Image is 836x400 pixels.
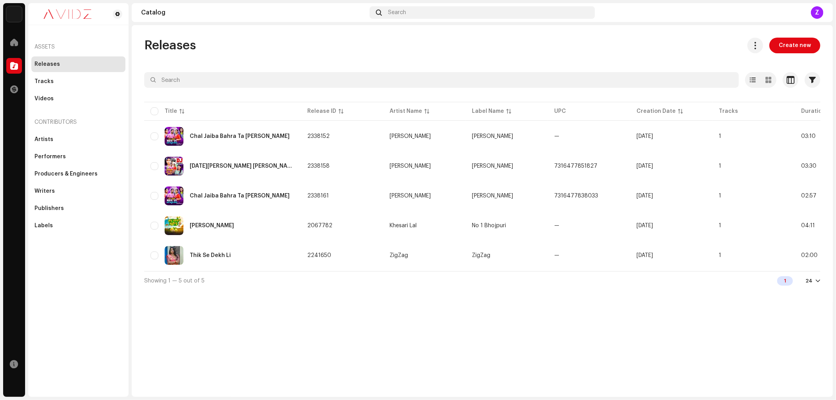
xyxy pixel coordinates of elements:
span: 7316477851827 [554,163,597,169]
div: Tracks [34,78,54,85]
span: 1 [719,253,721,258]
span: 1 [719,134,721,139]
span: 02:57 [801,193,816,199]
span: May 25, 2024 [637,134,653,139]
div: 1 [777,276,793,286]
div: [PERSON_NAME] [390,193,431,199]
img: 07f75689-4fd0-45db-9a87-ea806b8e4328 [165,216,183,235]
span: ZigZag [472,253,490,258]
div: Release ID [307,107,336,115]
span: No 1 Bhojpuri [472,223,506,228]
span: Apr 7, 2024 [637,253,653,258]
span: — [554,253,559,258]
re-m-nav-item: Labels [31,218,125,233]
span: 2067782 [307,223,332,228]
div: Thik Se Dekh Li [190,253,231,258]
span: May 25, 2024 [637,193,653,199]
span: 03:10 [801,134,816,139]
span: Dharmendra Patel [390,134,459,139]
div: [PERSON_NAME] [390,163,431,169]
span: 1 [719,223,721,228]
re-m-nav-item: Publishers [31,201,125,216]
span: — [554,134,559,139]
span: — [554,223,559,228]
re-m-nav-item: Videos [31,91,125,107]
span: Dec 12, 2023 [637,223,653,228]
img: 602e516a-4c44-425f-aa89-b473f406440b [165,157,183,176]
div: Title [165,107,177,115]
span: 03:30 [801,163,816,169]
span: 1 [719,163,721,169]
span: Dharmendra Patel [390,193,459,199]
span: 02:00 [801,253,818,258]
div: Writers [34,188,55,194]
re-m-nav-item: Producers & Engineers [31,166,125,182]
div: Nimbu Kharbuja Bhail Khesari Lal Yadav [190,223,234,228]
re-m-nav-item: Tracks [31,74,125,89]
span: 2241650 [307,253,331,258]
div: Labels [34,223,53,229]
re-a-nav-header: Contributors [31,113,125,132]
div: Label Name [472,107,504,115]
span: 2338161 [307,193,329,199]
span: ZigZag [390,253,459,258]
div: Catalog [141,9,366,16]
span: Search [388,9,406,16]
span: Dharmendra Patel [472,134,513,139]
div: Publishers [34,205,64,212]
div: Chal Jaiba Bahra Ta Kati Kaise Ratiya [190,193,290,199]
div: Releases [34,61,60,67]
re-m-nav-item: Releases [31,56,125,72]
div: Z [811,6,823,19]
span: Dharmendra Patel [472,193,513,199]
re-m-nav-item: Artists [31,132,125,147]
div: Artists [34,136,53,143]
span: Releases [144,38,196,53]
span: Khesari Lal [390,223,459,228]
img: 5ea20035-bea8-46c8-b197-347f73692ce5 [165,246,183,265]
span: Showing 1 — 5 out of 5 [144,278,205,284]
img: 0c631eef-60b6-411a-a233-6856366a70de [34,9,100,19]
div: Artist Name [390,107,422,115]
div: Performers [34,154,66,160]
span: Dharmendra Patel [472,163,513,169]
span: Dharmendra Patel [390,163,459,169]
span: May 25, 2024 [637,163,653,169]
span: 04:11 [801,223,815,228]
span: Create new [779,38,811,53]
div: Videos [34,96,54,102]
span: 2338152 [307,134,330,139]
span: 2338158 [307,163,330,169]
span: 1 [719,193,721,199]
div: Creation Date [637,107,676,115]
input: Search [144,72,739,88]
div: ZigZag [390,253,408,258]
div: Raja Ja Tara London Dj Remix [190,163,295,169]
img: 96dcc6ce-8f78-4f73-8a22-807a713bc445 [165,186,183,205]
button: Create new [769,38,820,53]
div: Producers & Engineers [34,171,98,177]
div: Khesari Lal [390,223,417,228]
img: 10d72f0b-d06a-424f-aeaa-9c9f537e57b6 [6,6,22,22]
re-a-nav-header: Assets [31,38,125,56]
re-m-nav-item: Performers [31,149,125,165]
span: 7316477838033 [554,193,598,199]
div: Chal Jaiba Bahra Ta Kati Kaise Ratiya [190,134,290,139]
div: [PERSON_NAME] [390,134,431,139]
div: 24 [805,278,812,284]
re-m-nav-item: Writers [31,183,125,199]
img: c7bc1c1b-0fcd-46d0-af7c-f5eef8b5c0d2 [165,127,183,146]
